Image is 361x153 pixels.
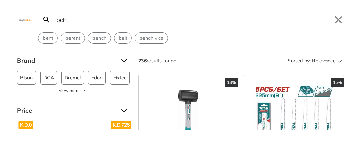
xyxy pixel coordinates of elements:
span: Bison [20,71,33,84]
strong: 236 [138,57,147,64]
div: Suggestion: belt [114,32,132,44]
span: Fixtec [113,71,127,84]
button: Select suggestion: belt [114,33,131,43]
span: lt [118,35,127,42]
div: Minimum Price [22,130,30,139]
div: Suggestion: bench [88,32,111,44]
button: View more [17,87,130,94]
svg: Sort [336,56,344,65]
div: Suggestion: berent [61,32,85,44]
button: Close [333,14,344,25]
button: Sorted by:Relevance Sort [286,55,344,66]
span: nch [92,35,106,42]
button: DCA [40,71,57,85]
button: Edon [88,71,106,85]
svg: Search [42,16,51,24]
strong: be [65,35,71,41]
span: Price [17,105,116,116]
span: nt [43,35,53,42]
span: Relevance [312,55,336,66]
span: View more [59,87,80,94]
button: Select suggestion: berent [61,33,85,43]
button: Select suggestion: bench [88,33,111,43]
button: Bison [17,71,36,85]
button: Select suggestion: bench vice [135,33,168,43]
span: Edon [91,71,103,84]
button: Fixtec [110,71,130,85]
span: Brand [17,55,116,66]
div: Suggestion: bent [38,32,58,44]
span: Dremel [65,71,81,84]
strong: be [43,35,49,41]
span: nch vice [139,35,164,42]
strong: be [139,35,145,41]
span: rent [65,35,80,42]
button: Select suggestion: bent [38,33,57,43]
div: Maximum Price [117,130,125,139]
div: results found [138,55,176,66]
span: DCA [43,71,54,84]
div: 15% [331,78,344,87]
div: 14% [225,78,238,87]
div: Suggestion: bench vice [135,32,168,44]
img: Close [17,18,34,21]
strong: be [118,35,124,41]
strong: be [92,35,98,41]
button: Dremel [61,71,84,85]
input: Search… [55,11,329,28]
